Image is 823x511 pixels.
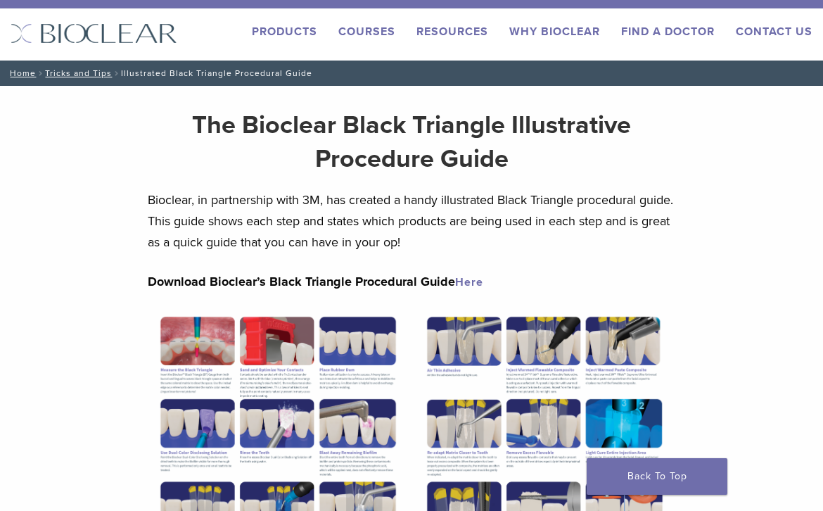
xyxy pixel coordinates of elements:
[338,25,395,39] a: Courses
[192,110,631,174] strong: The Bioclear Black Triangle Illustrative Procedure Guide
[736,25,812,39] a: Contact Us
[6,68,36,78] a: Home
[455,275,483,289] a: Here
[112,70,121,77] span: /
[148,189,675,253] p: Bioclear, in partnership with 3M, has created a handy illustrated Black Triangle procedural guide...
[11,23,177,44] img: Bioclear
[252,25,317,39] a: Products
[509,25,600,39] a: Why Bioclear
[416,25,488,39] a: Resources
[587,458,727,495] a: Back To Top
[148,274,483,289] strong: Download Bioclear’s Black Triangle Procedural Guide
[36,70,45,77] span: /
[45,68,112,78] a: Tricks and Tips
[621,25,715,39] a: Find A Doctor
